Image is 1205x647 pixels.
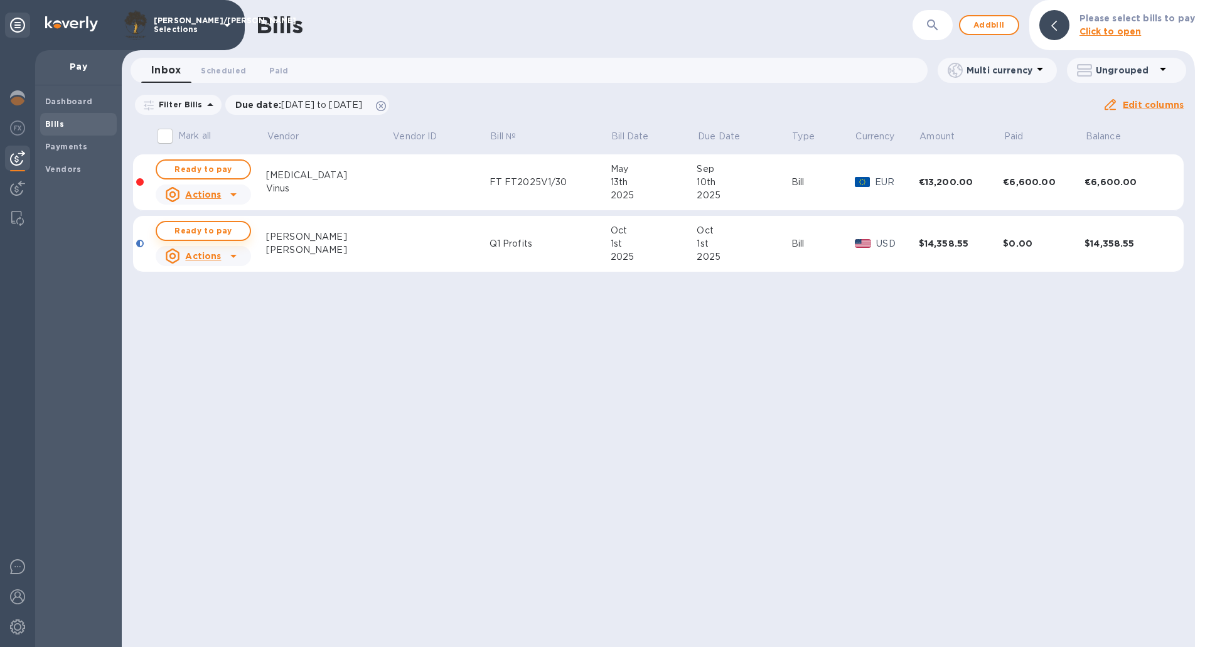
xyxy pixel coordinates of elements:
p: Multi currency [967,64,1032,77]
div: €6,600.00 [1003,176,1084,188]
div: Oct [611,224,697,237]
p: Vendor ID [393,130,437,143]
p: Amount [919,130,955,143]
div: [MEDICAL_DATA] [266,169,392,182]
p: Pay [45,60,112,73]
span: Add bill [970,18,1008,33]
u: Edit columns [1123,100,1184,110]
p: Bill № [490,130,516,143]
img: USD [855,239,872,248]
p: EUR [875,176,919,189]
div: 1st [611,237,697,250]
span: Ready to pay [167,223,240,238]
div: [PERSON_NAME] [266,230,392,243]
p: Ungrouped [1096,64,1155,77]
b: Dashboard [45,97,93,106]
div: Vinus [266,182,392,195]
div: Bill [791,176,855,189]
div: Oct [697,224,791,237]
p: Type [792,130,815,143]
div: $14,358.55 [1084,237,1168,250]
span: Paid [1004,130,1040,143]
span: Bill Date [611,130,665,143]
div: €13,200.00 [919,176,1004,188]
span: Due Date [698,130,756,143]
div: 13th [611,176,697,189]
p: Bill Date [611,130,648,143]
b: Click to open [1079,26,1142,36]
p: Currency [855,130,894,143]
div: 1st [697,237,791,250]
span: Vendor ID [393,130,453,143]
div: 2025 [611,189,697,202]
div: 10th [697,176,791,189]
h1: Bills [256,12,303,38]
button: Ready to pay [156,221,251,241]
div: Unpin categories [5,13,30,38]
b: Vendors [45,164,82,174]
span: Scheduled [201,64,246,77]
p: Mark all [178,129,211,142]
b: Payments [45,142,87,151]
span: Inbox [151,61,181,79]
p: Balance [1086,130,1121,143]
p: Due date : [235,99,369,111]
span: Paid [269,64,288,77]
img: Logo [45,16,98,31]
p: USD [876,237,918,250]
b: Please select bills to pay [1079,13,1195,23]
div: Due date:[DATE] to [DATE] [225,95,390,115]
p: Due Date [698,130,740,143]
div: Bill [791,237,855,250]
div: May [611,163,697,176]
span: Bill № [490,130,532,143]
img: Foreign exchange [10,120,25,136]
span: Type [792,130,831,143]
button: Addbill [959,15,1019,35]
span: Amount [919,130,971,143]
u: Actions [185,190,221,200]
button: Ready to pay [156,159,251,179]
p: [PERSON_NAME]/[PERSON_NAME] Selections [154,16,217,34]
div: $0.00 [1003,237,1084,250]
p: Vendor [267,130,299,143]
span: Balance [1086,130,1137,143]
p: Paid [1004,130,1024,143]
u: Actions [185,251,221,261]
div: 2025 [611,250,697,264]
b: Bills [45,119,64,129]
span: [DATE] to [DATE] [281,100,362,110]
div: [PERSON_NAME] [266,243,392,257]
div: 2025 [697,189,791,202]
div: €6,600.00 [1084,176,1168,188]
div: 2025 [697,250,791,264]
div: FT FT2025V1/30 [490,176,611,189]
span: Vendor [267,130,316,143]
p: Filter Bills [154,99,203,110]
div: Sep [697,163,791,176]
div: Q1 Profits [490,237,611,250]
div: $14,358.55 [919,237,1004,250]
span: Ready to pay [167,162,240,177]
